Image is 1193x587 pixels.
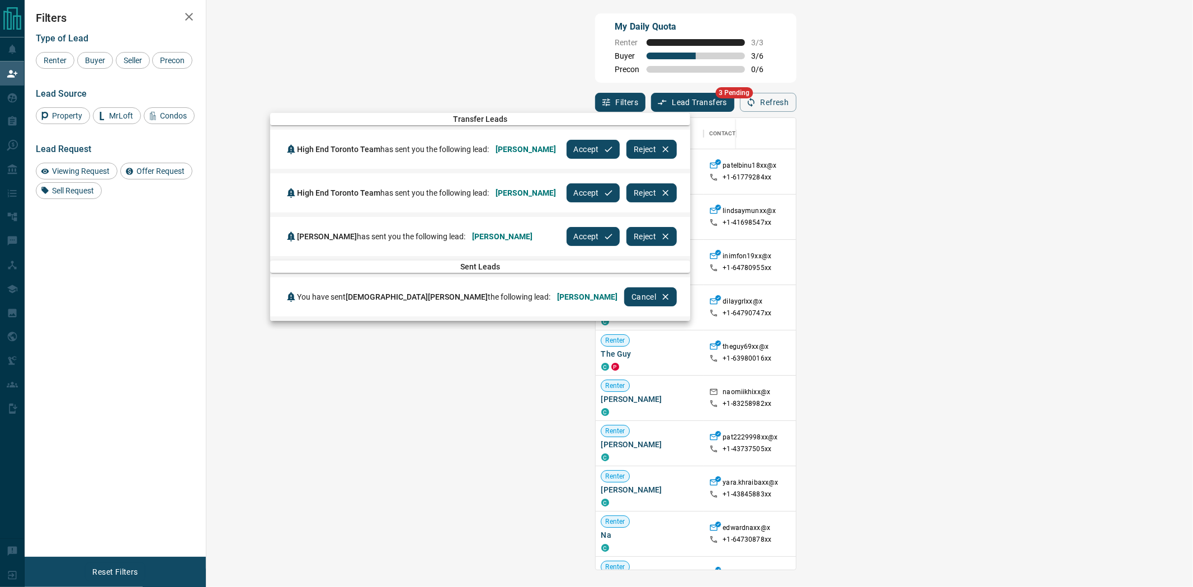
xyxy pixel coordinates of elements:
[297,232,465,241] span: has sent you the following lead:
[567,183,620,202] button: Accept
[346,292,488,301] span: [DEMOGRAPHIC_DATA][PERSON_NAME]
[624,287,677,306] button: Cancel
[270,115,690,124] span: Transfer Leads
[472,232,532,241] span: [PERSON_NAME]
[626,183,677,202] button: Reject
[297,145,380,154] span: High End Toronto Team
[626,227,677,246] button: Reject
[297,188,489,197] span: has sent you the following lead:
[297,232,357,241] span: [PERSON_NAME]
[496,188,556,197] span: [PERSON_NAME]
[496,145,556,154] span: [PERSON_NAME]
[297,188,380,197] span: High End Toronto Team
[567,140,620,159] button: Accept
[297,292,550,301] span: You have sent the following lead:
[297,145,489,154] span: has sent you the following lead:
[270,262,690,271] span: Sent Leads
[567,227,620,246] button: Accept
[626,140,677,159] button: Reject
[557,292,617,301] span: [PERSON_NAME]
